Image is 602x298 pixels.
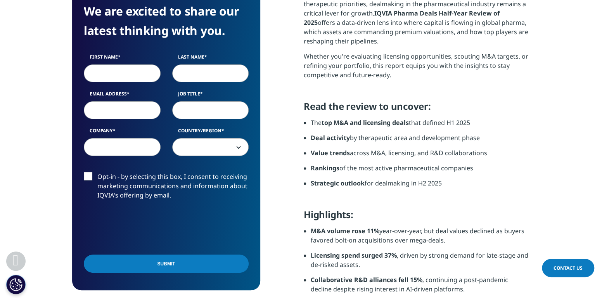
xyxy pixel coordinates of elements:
a: Contact Us [542,259,594,277]
li: by therapeutic area and development phase [311,133,530,148]
p: Whether you're evaluating licensing opportunities, scouting M&A targets, or refining your portfol... [304,52,530,85]
strong: Deal activity [311,133,350,142]
h4: We are excited to share our latest thinking with you. [84,2,249,40]
li: year-over-year, but deal values declined as buyers favored bolt-on acquisitions over mega-deals. [311,226,530,251]
label: Last Name [172,54,249,64]
span: Contact Us [554,265,583,271]
strong: M&A volume rose 11% [311,227,379,235]
iframe: reCAPTCHA [84,212,202,243]
strong: IQVIA Pharma Deals Half-Year Review of 2025 [304,9,500,27]
h5: Highlights: [304,209,530,226]
strong: Collaborative R&D alliances fell 15% [311,275,422,284]
button: Configuración de cookies [6,275,26,294]
strong: Value trends [311,149,350,157]
input: Submit [84,255,249,273]
strong: top M&A and licensing deals [322,118,409,127]
strong: Licensing spend surged 37% [311,251,397,260]
h5: Read the review to uncover: [304,100,530,118]
strong: Strategic outlook [311,179,365,187]
label: First Name [84,54,161,64]
label: Opt-in - by selecting this box, I consent to receiving marketing communications and information a... [84,172,249,204]
label: Country/Region [172,127,249,138]
li: for dealmaking in H2 2025 [311,178,530,194]
label: Job Title [172,90,249,101]
label: Email Address [84,90,161,101]
li: across M&A, licensing, and R&D collaborations [311,148,530,163]
label: Company [84,127,161,138]
strong: Rankings [311,164,339,172]
li: The that defined H1 2025 [311,118,530,133]
li: , driven by strong demand for late-stage and de-risked assets. [311,251,530,275]
li: of the most active pharmaceutical companies [311,163,530,178]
